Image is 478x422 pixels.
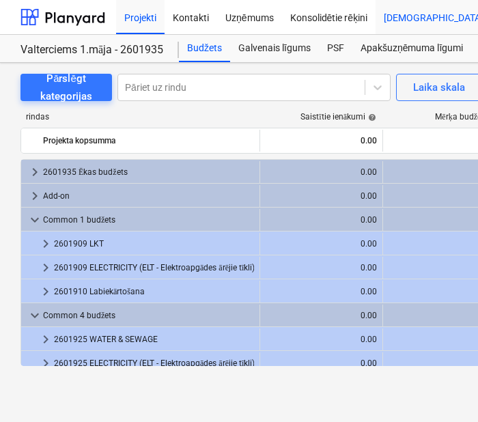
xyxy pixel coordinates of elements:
[43,209,254,231] div: Common 1 budžets
[352,35,471,62] a: Apakšuzņēmuma līgumi
[43,185,254,207] div: Add-on
[266,311,377,320] div: 0.00
[43,305,254,326] div: Common 4 budžets
[266,215,377,225] div: 0.00
[266,191,377,201] div: 0.00
[54,281,254,303] div: 2601910 Labiekārtošana
[27,212,43,228] span: keyboard_arrow_down
[266,263,377,272] div: 0.00
[266,335,377,344] div: 0.00
[266,167,377,177] div: 0.00
[266,130,377,152] div: 0.00
[365,113,376,122] span: help
[20,43,163,57] div: Valterciems 1.māja - 2601935
[413,79,465,96] div: Laika skala
[179,35,230,62] a: Budžets
[38,331,54,348] span: keyboard_arrow_right
[43,161,254,183] div: 2601935 Ēkas budžets
[266,358,377,368] div: 0.00
[319,35,352,62] a: PSF
[54,328,254,350] div: 2601925 WATER & SEWAGE
[38,355,54,371] span: keyboard_arrow_right
[54,257,254,279] div: 2601909 ELECTRICITY (ELT - Elektroapgādes ārējie tīkli)
[43,130,254,152] div: Projekta kopsumma
[20,112,259,122] div: rindas
[38,259,54,276] span: keyboard_arrow_right
[230,35,319,62] a: Galvenais līgums
[38,283,54,300] span: keyboard_arrow_right
[300,112,376,122] div: Saistītie ienākumi
[54,352,254,374] div: 2601925 ELECTRICITY (ELT - Elektroapgādes ārējie tīkli)
[37,70,96,106] div: Pārslēgt kategorijas
[54,233,254,255] div: 2601909 LKT
[266,239,377,249] div: 0.00
[20,74,112,101] button: Pārslēgt kategorijas
[38,236,54,252] span: keyboard_arrow_right
[266,287,377,296] div: 0.00
[410,356,478,422] iframe: Chat Widget
[27,164,43,180] span: keyboard_arrow_right
[27,188,43,204] span: keyboard_arrow_right
[27,307,43,324] span: keyboard_arrow_down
